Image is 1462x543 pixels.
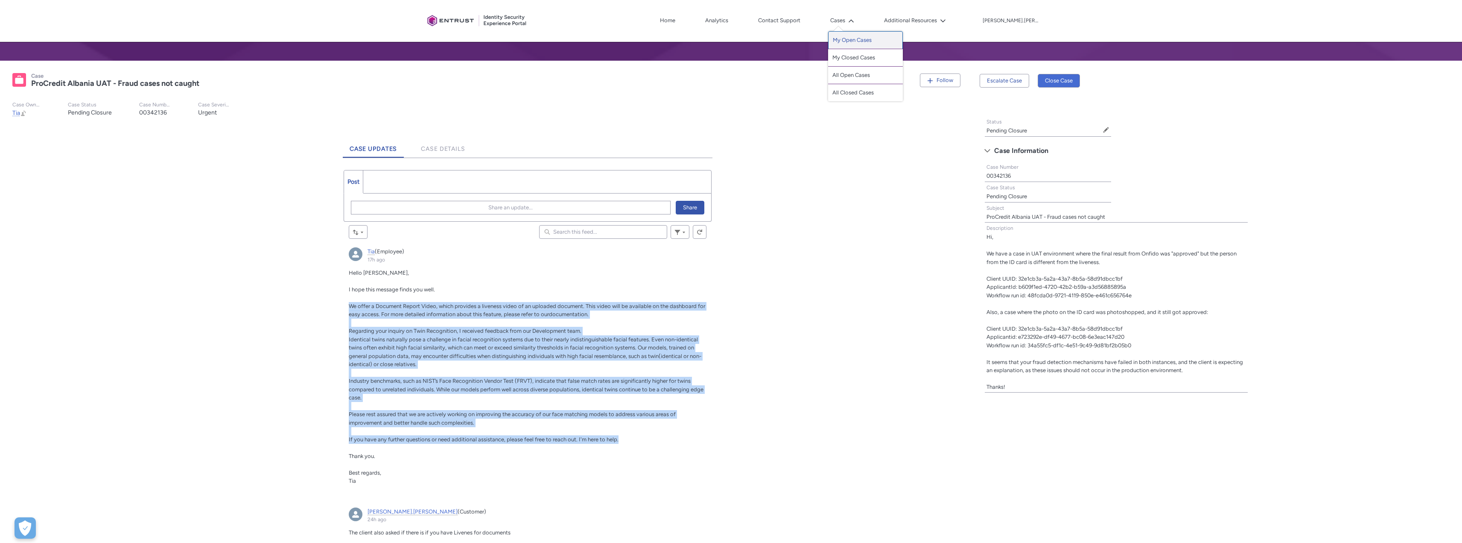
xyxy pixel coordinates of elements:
[549,311,587,317] a: documentation
[351,201,671,214] button: Share an update...
[676,201,704,214] button: Share
[12,102,41,108] p: Case Owner
[1103,126,1109,133] button: Edit Status
[980,144,1252,158] button: Case Information
[458,508,486,515] span: (Customer)
[986,119,1002,125] span: Status
[139,102,171,108] p: Case Number
[198,109,217,116] lightning-formatted-text: Urgent
[994,144,1048,157] span: Case Information
[986,164,1018,170] span: Case Number
[703,14,730,27] a: Analytics, opens in new tab
[539,225,667,239] input: Search this feed...
[986,205,1004,211] span: Subject
[347,178,359,185] span: Post
[139,109,167,116] lightning-formatted-text: 00342136
[828,84,903,101] a: All Closed Cases
[349,453,375,459] span: Thank you.
[828,31,903,49] a: My Open Cases
[368,248,375,255] a: Tia
[375,248,404,255] span: (Employee)
[587,311,589,317] span: .
[828,49,903,67] a: My Closed Cases
[368,508,458,515] a: [PERSON_NAME].[PERSON_NAME]
[349,436,619,443] span: If you have any further questions or need additional assistance, please feel free to reach out. I...
[343,134,404,158] a: Case Updates
[986,127,1027,134] lightning-formatted-text: Pending Closure
[31,79,199,88] lightning-formatted-text: ProCredit Albania UAT - Fraud cases not caught
[344,242,712,497] article: Tia, 13h ago
[349,247,362,261] img: External User - Tia (null)
[349,336,701,368] span: Identical twins naturally pose a challenge in facial recognition systems due to their nearly indi...
[986,193,1027,200] lightning-formatted-text: Pending Closure
[68,102,112,108] p: Case Status
[756,14,802,27] a: Contact Support
[349,247,362,261] div: Tia
[488,201,533,214] span: Share an update...
[920,73,960,87] button: Follow
[986,225,1013,231] span: Description
[349,478,356,484] span: Tia
[421,145,465,153] span: Case Details
[350,145,397,153] span: Case Updates
[986,234,1243,390] lightning-formatted-text: Hi, We have a case in UAT environment where the final result from Onfido was "approved" but the p...
[368,257,385,263] a: 17h ago
[986,185,1015,191] span: Case Status
[349,303,705,318] span: We offer a Document Report Video, which provides a liveness video of an uploaded document. This v...
[986,214,1105,220] lightning-formatted-text: ProCredit Albania UAT - Fraud cases not caught
[414,134,472,158] a: Case Details
[349,270,409,276] span: Hello [PERSON_NAME],
[349,378,703,401] span: Industry benchmarks, such as NIST’s Face Recognition Vendor Test (FRVT), indicate that false matc...
[15,517,36,539] div: Cookie Preferences
[882,14,948,27] button: Additional Resources
[31,73,44,79] records-entity-label: Case
[349,508,362,521] img: alexandru.tudor
[683,201,697,214] span: Share
[68,109,112,116] lightning-formatted-text: Pending Closure
[344,170,363,193] a: Post
[980,74,1029,88] button: Escalate Case
[982,16,1039,24] button: User Profile alexandru.tudor
[1038,74,1080,88] button: Close Case
[986,173,1011,179] lightning-formatted-text: 00342136
[983,18,1038,24] p: [PERSON_NAME].[PERSON_NAME]
[828,67,903,84] a: All Open Cases
[349,411,676,426] span: Please rest assured that we are actively working on improving the accuracy of our face matching m...
[368,517,386,522] a: 24h ago
[20,109,27,117] button: Change Owner
[937,77,953,83] span: Follow
[349,529,511,536] span: The client also asked if there is if you have Livenes for documents
[828,14,856,27] button: Cases
[12,109,20,117] span: Tia
[198,102,230,108] p: Case Severity
[349,470,381,476] span: Best regards,
[15,517,36,539] button: Open Preferences
[349,328,581,334] span: Regarding your inquiry on Twin Recognition, I received feedback from our Development team.
[349,286,435,293] span: I hope this message finds you well.
[344,170,712,222] div: Chatter Publisher
[658,14,677,27] a: Home
[693,225,706,239] button: Refresh this feed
